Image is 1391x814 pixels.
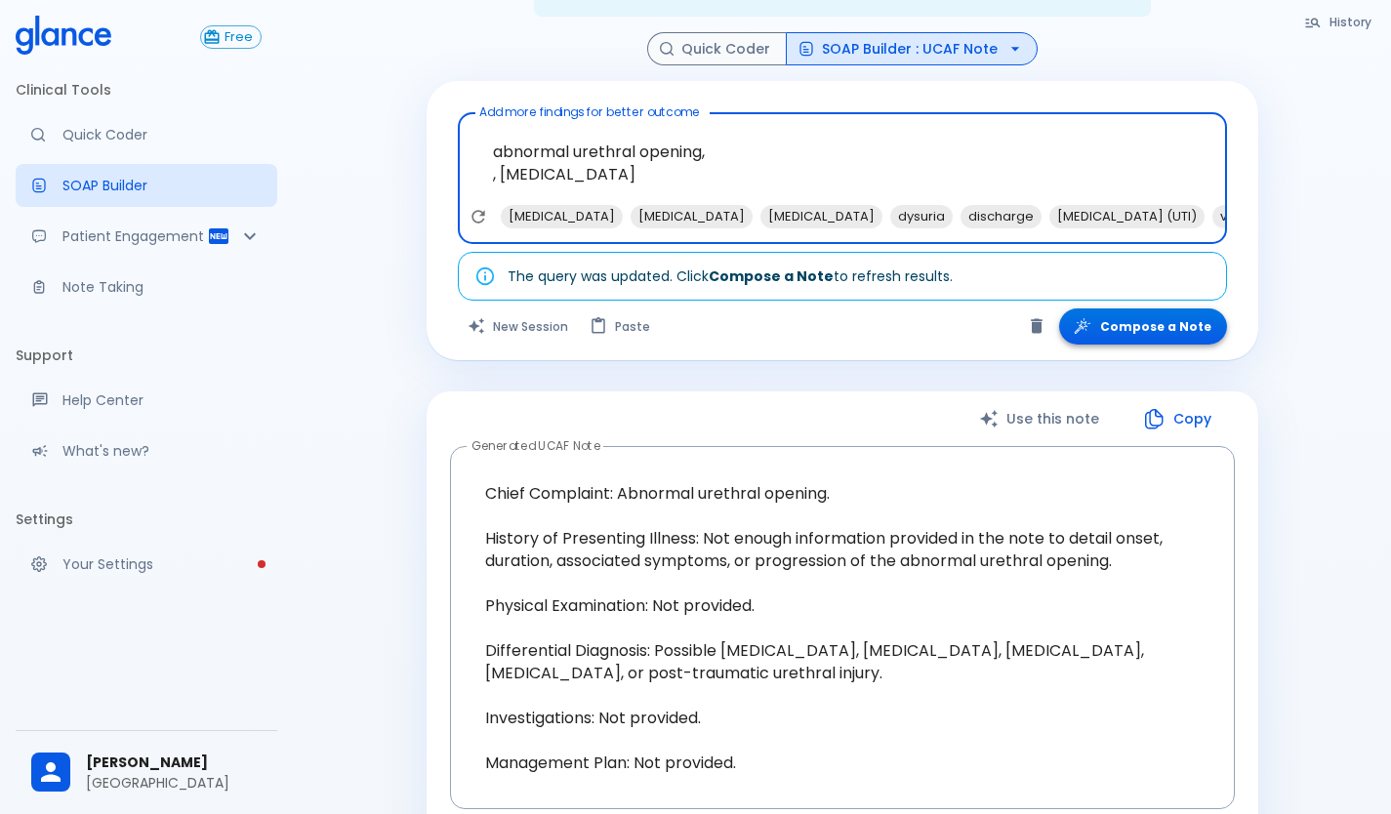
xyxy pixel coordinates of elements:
[62,277,262,297] p: Note Taking
[62,125,262,144] p: Quick Coder
[16,66,277,113] li: Clinical Tools
[16,739,277,806] div: [PERSON_NAME][GEOGRAPHIC_DATA]
[471,121,1213,205] textarea: abnormal urethral opening, , [MEDICAL_DATA]
[1059,308,1227,345] button: Compose a Note
[890,205,953,227] span: dysuria
[464,202,493,231] button: Refresh suggestions
[1212,205,1351,227] span: voiding dysfunction
[1212,205,1351,228] div: voiding dysfunction
[1294,8,1383,36] button: History
[200,25,277,49] a: Click to view or change your subscription
[501,205,623,227] span: [MEDICAL_DATA]
[16,543,277,586] a: Please complete account setup
[961,205,1042,227] span: discharge
[217,30,261,45] span: Free
[760,205,882,228] div: [MEDICAL_DATA]
[464,463,1221,794] textarea: Chief Complaint: Abnormal urethral opening. History of Presenting Illness: Not enough information...
[16,496,277,543] li: Settings
[647,32,787,66] button: Quick Coder
[62,554,262,574] p: Your Settings
[961,205,1042,228] div: discharge
[16,332,277,379] li: Support
[709,266,834,286] strong: Compose a Note
[62,176,262,195] p: SOAP Builder
[1022,311,1051,341] button: Clear
[890,205,953,228] div: dysuria
[200,25,262,49] button: Free
[760,205,882,227] span: [MEDICAL_DATA]
[501,205,623,228] div: [MEDICAL_DATA]
[16,164,277,207] a: Docugen: Compose a clinical documentation in seconds
[62,226,207,246] p: Patient Engagement
[458,308,580,345] button: Clears all inputs and results.
[1123,399,1235,439] button: Copy
[62,441,262,461] p: What's new?
[960,399,1123,439] button: Use this note
[16,113,277,156] a: Moramiz: Find ICD10AM codes instantly
[86,773,262,793] p: [GEOGRAPHIC_DATA]
[786,32,1038,66] button: SOAP Builder : UCAF Note
[508,259,953,294] div: The query was updated. Click to refresh results.
[1049,205,1205,227] span: [MEDICAL_DATA] (UTI)
[16,379,277,422] a: Get help from our support team
[1049,205,1205,228] div: [MEDICAL_DATA] (UTI)
[86,753,262,773] span: [PERSON_NAME]
[16,265,277,308] a: Advanced note-taking
[631,205,753,228] div: [MEDICAL_DATA]
[62,390,262,410] p: Help Center
[631,205,753,227] span: [MEDICAL_DATA]
[16,215,277,258] div: Patient Reports & Referrals
[580,308,662,345] button: Paste from clipboard
[16,429,277,472] div: Recent updates and feature releases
